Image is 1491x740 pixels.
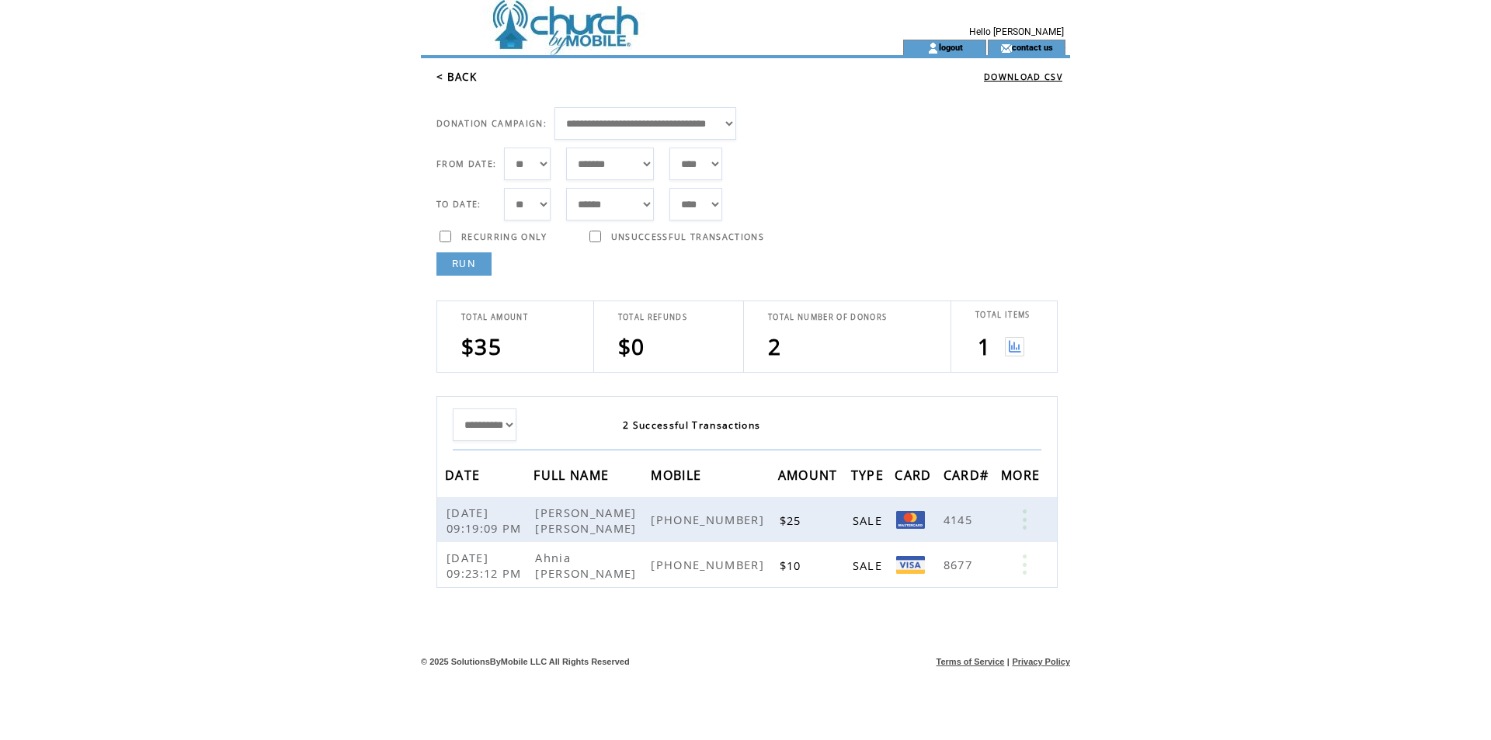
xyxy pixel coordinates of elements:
span: | [1007,657,1010,666]
span: $10 [780,558,805,573]
a: Privacy Policy [1012,657,1070,666]
a: FULL NAME [533,470,613,479]
a: TYPE [851,470,888,479]
span: [DATE] 09:19:09 PM [447,505,526,536]
span: SALE [853,512,886,528]
span: CARD# [944,463,993,492]
span: FULL NAME [533,463,613,492]
a: contact us [1012,42,1053,52]
span: TOTAL ITEMS [975,310,1030,320]
span: Ahnia [PERSON_NAME] [535,550,640,581]
span: DONATION CAMPAIGN: [436,118,547,129]
span: MOBILE [651,463,705,492]
span: TO DATE: [436,199,481,210]
span: $25 [780,512,805,528]
a: DATE [445,470,484,479]
a: AMOUNT [778,470,842,479]
span: [PHONE_NUMBER] [651,512,768,527]
span: 2 Successful Transactions [623,419,760,432]
a: Terms of Service [937,657,1005,666]
span: [DATE] 09:23:12 PM [447,550,526,581]
span: TOTAL AMOUNT [461,312,528,322]
img: Mastercard [896,511,925,529]
span: TOTAL NUMBER OF DONORS [768,312,887,322]
a: MOBILE [651,470,705,479]
span: © 2025 SolutionsByMobile LLC All Rights Reserved [421,657,630,666]
span: AMOUNT [778,463,842,492]
a: RUN [436,252,492,276]
span: SALE [853,558,886,573]
span: 1 [978,332,991,361]
span: CARD [895,463,935,492]
img: Visa [896,556,925,574]
span: FROM DATE: [436,158,496,169]
a: CARD# [944,470,993,479]
span: $35 [461,332,502,361]
a: CARD [895,470,935,479]
span: 4145 [944,512,976,527]
span: TYPE [851,463,888,492]
span: 8677 [944,557,976,572]
span: Hello [PERSON_NAME] [969,26,1064,37]
span: TOTAL REFUNDS [618,312,687,322]
a: logout [939,42,963,52]
span: MORE [1001,463,1044,492]
span: DATE [445,463,484,492]
a: < BACK [436,70,477,84]
span: UNSUCCESSFUL TRANSACTIONS [611,231,764,242]
span: [PERSON_NAME] [PERSON_NAME] [535,505,640,536]
img: account_icon.gif [927,42,939,54]
span: 2 [768,332,781,361]
span: RECURRING ONLY [461,231,547,242]
a: DOWNLOAD CSV [984,71,1062,82]
img: View graph [1005,337,1024,356]
img: contact_us_icon.gif [1000,42,1012,54]
span: $0 [618,332,645,361]
span: [PHONE_NUMBER] [651,557,768,572]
